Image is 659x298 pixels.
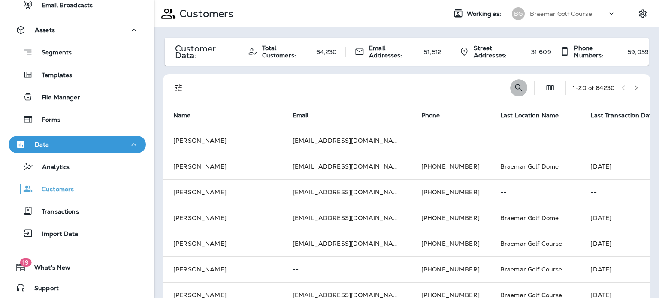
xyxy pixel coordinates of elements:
td: [PHONE_NUMBER] [411,231,490,256]
span: Braemar Golf Dome [500,163,559,170]
p: 31,609 [531,48,551,55]
button: 19What's New [9,259,146,276]
button: Import Data [9,224,146,242]
span: Street Addresses: [474,45,527,59]
p: Forms [33,116,60,124]
p: Data [35,141,49,148]
button: Settings [635,6,650,21]
span: 19 [20,258,31,267]
td: [EMAIL_ADDRESS][DOMAIN_NAME] [282,128,411,154]
td: [PERSON_NAME] [163,231,282,256]
button: Segments [9,43,146,61]
td: [PHONE_NUMBER] [411,205,490,231]
p: -- [500,189,570,196]
td: [PERSON_NAME] [163,256,282,282]
button: File Manager [9,88,146,106]
div: BG [512,7,525,20]
p: -- [421,137,480,144]
span: Braemar Golf Course [500,240,562,247]
p: Assets [35,27,55,33]
button: Data [9,136,146,153]
p: Templates [33,72,72,80]
button: Templates [9,66,146,84]
p: File Manager [33,94,80,102]
td: [PHONE_NUMBER] [411,179,490,205]
p: Analytics [33,163,70,172]
p: Customer Data: [175,45,239,59]
span: What's New [26,264,70,274]
span: Last Location Name [500,112,559,119]
span: Email Addresses: [369,45,420,59]
button: Transactions [9,202,146,220]
p: Transactions [33,208,79,216]
span: Phone [421,111,451,119]
span: Support [26,285,59,295]
td: [EMAIL_ADDRESS][DOMAIN_NAME] [282,205,411,231]
p: Segments [33,49,72,57]
p: 51,512 [424,48,441,55]
div: 1 - 20 of 64230 [573,84,615,91]
span: Phone [421,112,440,119]
span: Name [173,111,202,119]
button: Assets [9,21,146,39]
span: Last Transaction Date [590,112,655,119]
span: Braemar Golf Dome [500,214,559,222]
button: Search Customers [510,79,527,96]
span: Email [293,112,309,119]
p: 59,059 [628,48,649,55]
td: [PERSON_NAME] [163,128,282,154]
span: Last Location Name [500,111,570,119]
p: Import Data [33,230,79,238]
span: Name [173,112,191,119]
td: [PERSON_NAME] [163,179,282,205]
p: Email Broadcasts [33,2,93,10]
span: Total Customers: [262,45,312,59]
p: -- [293,266,401,273]
p: -- [500,137,570,144]
span: Phone Numbers: [574,45,623,59]
button: Analytics [9,157,146,175]
p: 64,230 [316,48,337,55]
p: Customers [176,7,233,20]
button: Forms [9,110,146,128]
button: Edit Fields [541,79,559,96]
button: Support [9,280,146,297]
td: [PHONE_NUMBER] [411,154,490,179]
td: [PERSON_NAME] [163,205,282,231]
span: Email [293,111,320,119]
button: Filters [170,79,187,96]
span: Working as: [467,10,503,18]
td: [EMAIL_ADDRESS][DOMAIN_NAME] [282,154,411,179]
td: [PHONE_NUMBER] [411,256,490,282]
span: Braemar Golf Course [500,265,562,273]
p: Braemar Golf Course [530,10,592,17]
button: Customers [9,180,146,198]
td: [EMAIL_ADDRESS][DOMAIN_NAME] [282,179,411,205]
p: Customers [33,186,74,194]
td: [PERSON_NAME] [163,154,282,179]
td: [EMAIL_ADDRESS][DOMAIN_NAME] [282,231,411,256]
